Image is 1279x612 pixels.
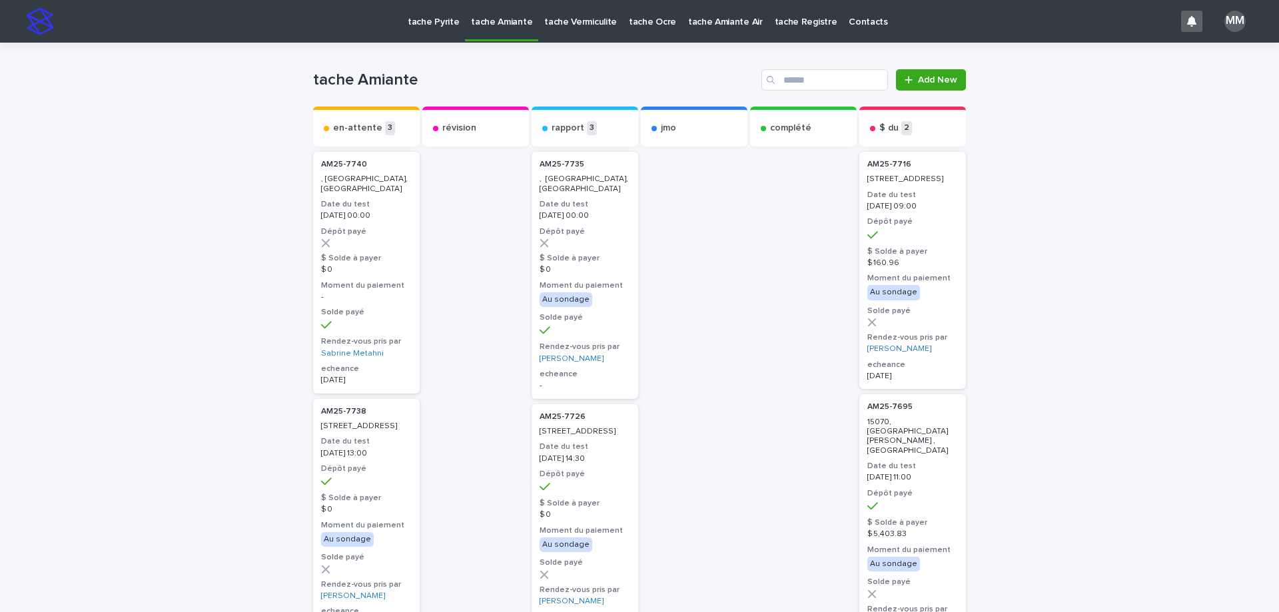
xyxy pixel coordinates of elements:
p: , [GEOGRAPHIC_DATA], [GEOGRAPHIC_DATA] [321,174,412,194]
p: 15070, [GEOGRAPHIC_DATA][PERSON_NAME] , [GEOGRAPHIC_DATA] [867,418,958,456]
h3: Date du test [321,436,412,447]
h3: Solde payé [540,557,630,568]
p: $ 0 [540,510,630,519]
a: [PERSON_NAME] [540,597,604,606]
p: [DATE] [867,372,958,381]
p: $ 0 [321,265,412,274]
h3: Moment du paiement [540,525,630,536]
p: 3 [587,121,597,135]
p: $ du [879,123,899,134]
p: AM25-7738 [321,407,412,416]
p: - [540,381,630,390]
h3: echeance [321,364,412,374]
p: , [GEOGRAPHIC_DATA], [GEOGRAPHIC_DATA] [540,174,630,194]
h3: Rendez-vous pris par [540,342,630,352]
h3: Moment du paiement [321,280,412,291]
a: [PERSON_NAME] [867,344,931,354]
p: [DATE] 00:00 [321,211,412,220]
p: [DATE] 09:00 [867,202,958,211]
p: complété [770,123,811,134]
h3: Rendez-vous pris par [321,336,412,347]
a: Add New [896,69,966,91]
p: - [321,292,412,302]
p: AM25-7740 [321,160,412,169]
h3: Dépôt payé [321,226,412,237]
input: Search [761,69,888,91]
a: AM25-7735 , [GEOGRAPHIC_DATA], [GEOGRAPHIC_DATA]Date du test[DATE] 00:00Dépôt payé$ Solde à payer... [532,152,638,399]
a: AM25-7716 [STREET_ADDRESS]Date du test[DATE] 09:00Dépôt payé$ Solde à payer$ 160.96Moment du paie... [859,152,966,389]
p: $ 5,403.83 [867,529,958,539]
img: stacker-logo-s-only.png [27,8,53,35]
h3: $ Solde à payer [867,517,958,528]
div: MM [1224,11,1246,32]
h3: Date du test [540,199,630,210]
h3: Solde payé [321,307,412,318]
p: AM25-7735 [540,160,630,169]
p: 3 [385,121,395,135]
a: Sabrine Metahni [321,349,384,358]
h3: Dépôt payé [867,216,958,227]
h3: $ Solde à payer [540,498,630,509]
p: [STREET_ADDRESS] [321,422,412,431]
h3: Moment du paiement [867,545,958,555]
span: Add New [918,75,957,85]
a: [PERSON_NAME] [540,354,604,364]
h3: Solde payé [321,552,412,563]
h3: $ Solde à payer [540,253,630,264]
p: $ 0 [321,505,412,514]
h3: Date du test [540,442,630,452]
p: jmo [661,123,676,134]
h3: Solde payé [867,577,958,587]
p: AM25-7695 [867,402,958,412]
h3: $ Solde à payer [321,493,412,503]
div: Au sondage [321,532,374,547]
h3: Rendez-vous pris par [867,332,958,343]
h1: tache Amiante [313,71,756,90]
h3: Rendez-vous pris par [321,579,412,590]
p: [DATE] 14:30 [540,454,630,463]
div: Au sondage [867,557,920,571]
h3: Solde payé [867,306,958,316]
h3: Moment du paiement [321,520,412,531]
h3: Date du test [867,461,958,471]
p: $ 0 [540,265,630,274]
h3: Dépôt payé [540,469,630,479]
h3: Moment du paiement [867,273,958,284]
h3: Dépôt payé [867,488,958,499]
p: révision [442,123,476,134]
h3: $ Solde à payer [321,253,412,264]
a: [PERSON_NAME] [321,591,385,601]
div: Au sondage [867,285,920,300]
p: en-attente [333,123,382,134]
p: [DATE] 11:00 [867,473,958,482]
p: [DATE] [321,376,412,385]
p: 2 [901,121,912,135]
h3: Rendez-vous pris par [540,585,630,595]
h3: Date du test [867,190,958,200]
p: $ 160.96 [867,258,958,268]
p: [DATE] 00:00 [540,211,630,220]
h3: Dépôt payé [540,226,630,237]
h3: $ Solde à payer [867,246,958,257]
p: [STREET_ADDRESS] [540,427,630,436]
p: [DATE] 13:00 [321,449,412,458]
div: Au sondage [540,537,592,552]
p: [STREET_ADDRESS] [867,174,958,184]
h3: echeance [540,369,630,380]
h3: echeance [867,360,958,370]
h3: Moment du paiement [540,280,630,291]
div: Au sondage [540,292,592,307]
h3: Solde payé [540,312,630,323]
a: AM25-7740 , [GEOGRAPHIC_DATA], [GEOGRAPHIC_DATA]Date du test[DATE] 00:00Dépôt payé$ Solde à payer... [313,152,420,394]
p: rapport [552,123,584,134]
h3: Dépôt payé [321,463,412,474]
p: AM25-7716 [867,160,958,169]
h3: Date du test [321,199,412,210]
p: AM25-7726 [540,412,630,422]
